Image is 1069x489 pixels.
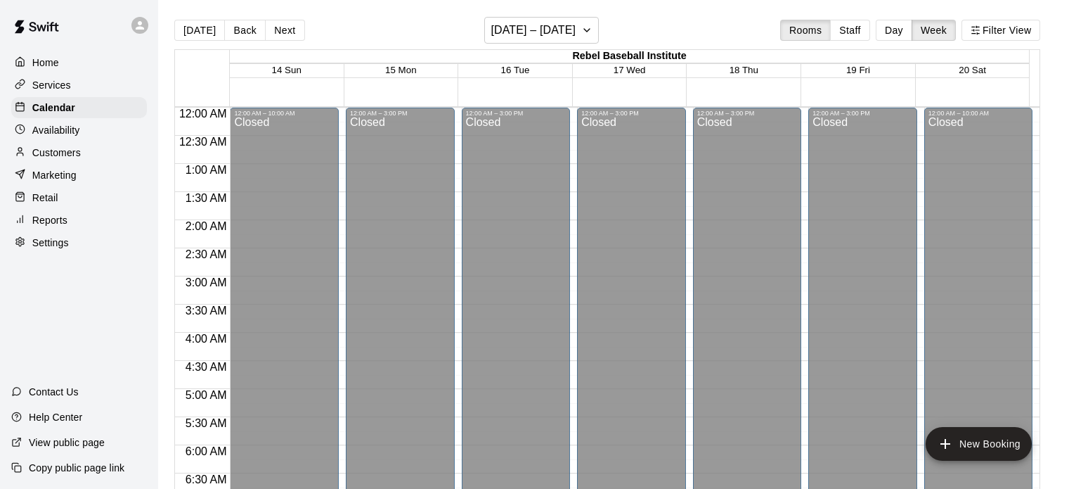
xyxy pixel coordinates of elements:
[224,20,266,41] button: Back
[176,136,231,148] span: 12:30 AM
[182,333,231,345] span: 4:00 AM
[29,436,105,450] p: View public page
[32,191,58,205] p: Retail
[11,97,147,118] a: Calendar
[32,236,69,250] p: Settings
[385,65,416,75] button: 15 Mon
[614,65,646,75] button: 17 Wed
[182,445,231,457] span: 6:00 AM
[581,110,682,117] div: 12:00 AM – 3:00 PM
[234,110,335,117] div: 12:00 AM – 10:00 AM
[491,20,576,40] h6: [DATE] – [DATE]
[11,120,147,141] a: Availability
[830,20,870,41] button: Staff
[961,20,1040,41] button: Filter View
[730,65,758,75] button: 18 Thu
[32,78,71,92] p: Services
[32,101,75,115] p: Calendar
[182,220,231,232] span: 2:00 AM
[32,213,67,227] p: Reports
[959,65,986,75] button: 20 Sat
[928,110,1029,117] div: 12:00 AM – 10:00 AM
[912,20,956,41] button: Week
[11,210,147,231] a: Reports
[11,187,147,208] a: Retail
[11,165,147,186] a: Marketing
[29,385,79,399] p: Contact Us
[501,65,530,75] button: 16 Tue
[780,20,831,41] button: Rooms
[182,417,231,429] span: 5:30 AM
[265,20,304,41] button: Next
[466,110,566,117] div: 12:00 AM – 3:00 PM
[32,168,77,182] p: Marketing
[182,474,231,485] span: 6:30 AM
[32,123,80,137] p: Availability
[182,305,231,317] span: 3:30 AM
[926,427,1032,461] button: add
[230,50,1030,63] div: Rebel Baseball Institute
[174,20,225,41] button: [DATE]
[846,65,870,75] button: 19 Fri
[350,110,451,117] div: 12:00 AM – 3:00 PM
[484,17,599,44] button: [DATE] – [DATE]
[812,110,913,117] div: 12:00 AM – 3:00 PM
[11,142,147,163] a: Customers
[876,20,912,41] button: Day
[182,277,231,288] span: 3:00 AM
[11,52,147,73] a: Home
[29,461,124,475] p: Copy public page link
[29,410,82,424] p: Help Center
[182,361,231,373] span: 4:30 AM
[32,56,59,70] p: Home
[272,65,302,75] button: 14 Sun
[182,389,231,401] span: 5:00 AM
[11,75,147,96] a: Services
[182,164,231,176] span: 1:00 AM
[11,232,147,253] a: Settings
[182,192,231,204] span: 1:30 AM
[697,110,798,117] div: 12:00 AM – 3:00 PM
[176,108,231,120] span: 12:00 AM
[182,248,231,260] span: 2:30 AM
[32,146,81,160] p: Customers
